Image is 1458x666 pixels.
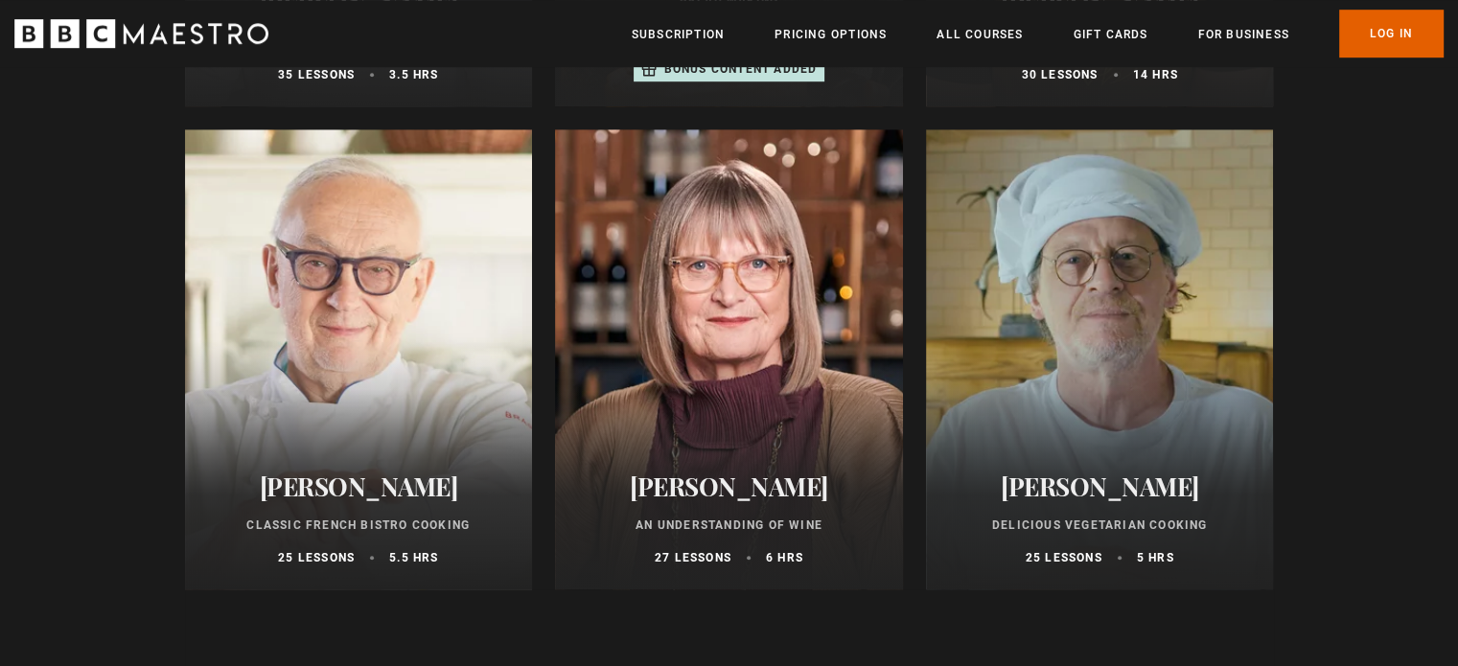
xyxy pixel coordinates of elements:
[1026,549,1102,566] p: 25 lessons
[185,129,533,589] a: [PERSON_NAME] Classic French Bistro Cooking 25 lessons 5.5 hrs
[1137,549,1174,566] p: 5 hrs
[208,471,510,501] h2: [PERSON_NAME]
[278,549,355,566] p: 25 lessons
[1197,25,1288,44] a: For business
[1339,10,1444,57] a: Log In
[926,129,1274,589] a: [PERSON_NAME] Delicious Vegetarian Cooking 25 lessons 5 hrs
[14,19,268,48] svg: BBC Maestro
[389,66,438,83] p: 3.5 hrs
[949,471,1251,501] h2: [PERSON_NAME]
[208,517,510,534] p: Classic French Bistro Cooking
[389,549,438,566] p: 5.5 hrs
[664,60,818,78] p: Bonus content added
[578,517,880,534] p: An Understanding of Wine
[578,471,880,501] h2: [PERSON_NAME]
[1073,25,1147,44] a: Gift Cards
[1133,66,1178,83] p: 14 hrs
[1022,66,1099,83] p: 30 lessons
[766,549,803,566] p: 6 hrs
[278,66,355,83] p: 35 lessons
[937,25,1023,44] a: All Courses
[632,25,725,44] a: Subscription
[949,517,1251,534] p: Delicious Vegetarian Cooking
[555,129,903,589] a: [PERSON_NAME] An Understanding of Wine 27 lessons 6 hrs
[775,25,887,44] a: Pricing Options
[655,549,731,566] p: 27 lessons
[632,10,1444,57] nav: Primary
